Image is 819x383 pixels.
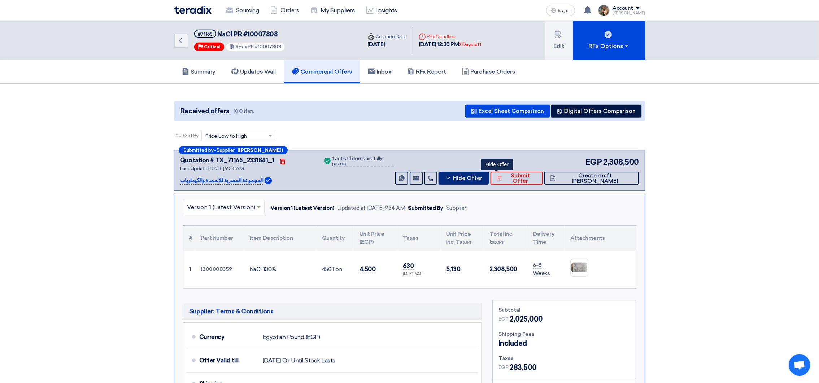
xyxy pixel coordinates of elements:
[544,172,639,185] button: Create draft [PERSON_NAME]
[195,251,244,288] td: 1300000359
[465,105,550,118] button: Excel Sheet Comparison
[419,33,482,40] div: RFx Deadline
[205,132,247,140] span: Price Low to High
[316,226,354,251] th: Quantity
[510,314,543,325] span: 2,025,000
[498,330,630,338] div: Shipping Fees
[489,265,517,273] span: 2,308,500
[217,148,235,153] span: Supplier
[245,44,282,49] span: #PR #10007808
[179,146,288,154] div: –
[367,40,407,49] div: [DATE]
[234,108,254,115] span: 10 Offers
[573,21,645,60] button: RFx Options
[585,156,602,168] span: EGP
[789,354,810,376] a: Open chat
[446,265,461,273] span: 5,130
[316,251,354,288] td: Ton
[453,176,482,181] span: Hide Offer
[408,204,443,212] div: Submitted By
[183,226,195,251] th: #
[491,172,543,185] button: Submit Offer
[223,60,284,83] a: Updates Wall
[180,166,208,172] span: Last Update
[498,364,509,371] span: EGP
[498,306,630,314] div: Subtotal
[265,177,272,184] img: Verified Account
[407,68,446,75] h5: RFx Report
[183,251,195,288] td: 1
[265,3,305,18] a: Orders
[337,204,405,212] div: Updated at [DATE] 9:34 AM
[446,204,466,212] div: Supplier
[403,262,414,270] span: 630
[545,21,573,60] button: Edit
[332,156,393,167] div: 1 out of 1 items are fully priced
[598,5,610,16] img: file_1710751448746.jpg
[231,68,276,75] h5: Updates Wall
[199,352,257,369] div: Offer Valid till
[263,330,320,344] div: Egyptian Pound (EGP)
[195,226,244,251] th: Part Number
[244,226,316,251] th: Item Description
[403,271,435,277] div: (14 %) VAT
[250,265,310,274] div: NaCl 100%
[603,156,639,168] span: 2,308,500
[551,105,641,118] button: Digital Offers Comparison
[613,11,645,15] div: [PERSON_NAME]
[208,166,244,172] span: [DATE] 9:34 AM
[360,265,376,273] span: 4,500
[360,60,400,83] a: Inbox
[263,357,280,364] span: [DATE]
[498,355,630,362] div: Taxes
[510,362,537,373] span: 283,500
[368,68,392,75] h5: Inbox
[589,42,630,50] div: RFx Options
[504,173,537,184] span: Submit Offer
[439,172,489,185] button: Hide Offer
[558,8,571,13] span: العربية
[613,5,633,12] div: Account
[291,357,335,364] span: Until Stock Lasts
[571,262,588,273] img: IMGWA_1756189982403.jpg
[282,357,289,364] span: Or
[180,156,275,165] div: Quotation # TX_71165_2331841_1
[238,148,283,153] b: ([PERSON_NAME])
[354,226,397,251] th: Unit Price (EGP)
[533,262,550,277] span: 6-8 Weeks
[183,303,482,320] h5: Supplier: Terms & Conditions
[270,204,335,212] div: Version 1 (Latest Version)
[419,40,482,49] div: [DATE] 12:30 PM
[174,6,212,14] img: Teradix logo
[220,3,265,18] a: Sourcing
[183,148,214,153] span: Submitted by
[557,173,633,184] span: Create draft [PERSON_NAME]
[305,3,360,18] a: My Suppliers
[182,68,215,75] h5: Summary
[183,132,199,140] span: Sort By
[180,106,229,116] span: Received offers
[180,176,263,185] p: المجموعة المصرية للاسمدة والكيماويات
[292,68,352,75] h5: Commercial Offers
[322,266,332,273] span: 450
[199,329,257,346] div: Currency
[498,338,527,349] span: Included
[462,68,515,75] h5: Purchase Orders
[204,44,221,49] span: Critical
[399,60,454,83] a: RFx Report
[198,32,213,36] div: #71165
[481,159,513,170] div: Hide Offer
[174,60,223,83] a: Summary
[367,33,407,40] div: Creation Date
[484,226,527,251] th: Total Inc. taxes
[194,30,285,39] h5: NaCl PR #10007808
[454,60,523,83] a: Purchase Orders
[546,5,575,16] button: العربية
[498,315,509,323] span: EGP
[527,226,565,251] th: Delivery Time
[236,44,244,49] span: RFx
[440,226,484,251] th: Unit Price Inc. Taxes
[397,226,440,251] th: Taxes
[459,41,482,48] div: 2 Days left
[565,226,636,251] th: Attachments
